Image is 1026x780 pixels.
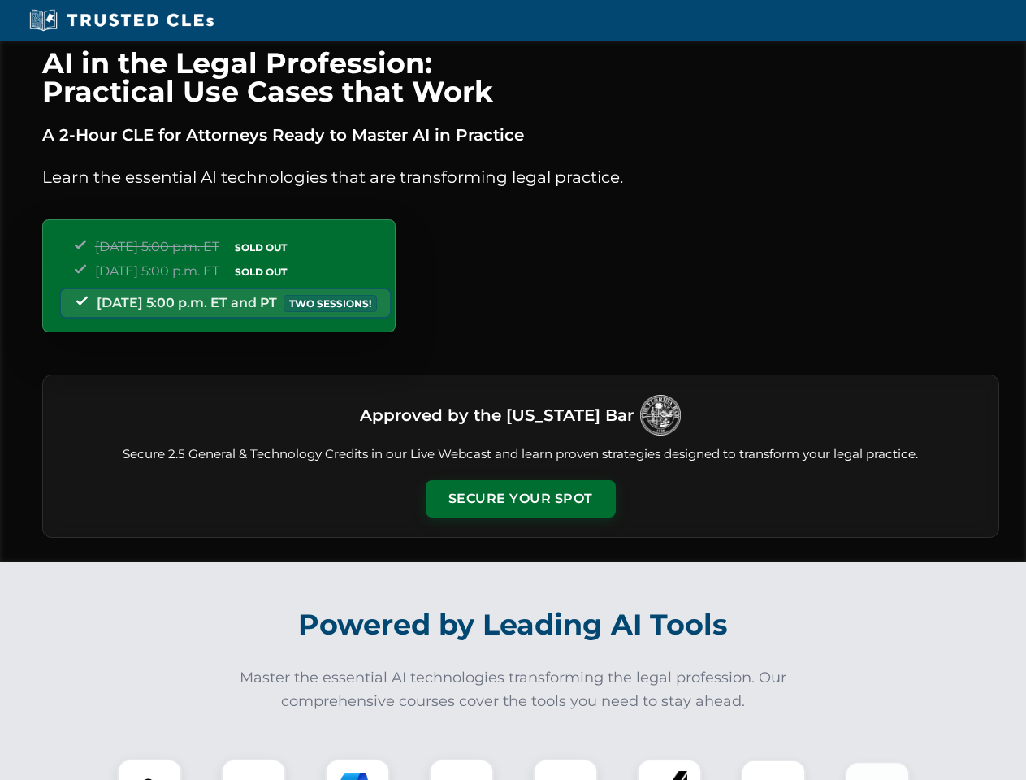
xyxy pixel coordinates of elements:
p: Master the essential AI technologies transforming the legal profession. Our comprehensive courses... [229,666,798,713]
span: SOLD OUT [229,263,292,280]
img: Logo [640,395,681,435]
h2: Powered by Leading AI Tools [63,596,963,653]
button: Secure Your Spot [426,480,616,518]
span: [DATE] 5:00 p.m. ET [95,239,219,254]
p: Learn the essential AI technologies that are transforming legal practice. [42,164,999,190]
span: [DATE] 5:00 p.m. ET [95,263,219,279]
h3: Approved by the [US_STATE] Bar [360,401,634,430]
img: Trusted CLEs [24,8,219,32]
p: Secure 2.5 General & Technology Credits in our Live Webcast and learn proven strategies designed ... [63,445,979,464]
span: SOLD OUT [229,239,292,256]
p: A 2-Hour CLE for Attorneys Ready to Master AI in Practice [42,122,999,148]
h1: AI in the Legal Profession: Practical Use Cases that Work [42,49,999,106]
